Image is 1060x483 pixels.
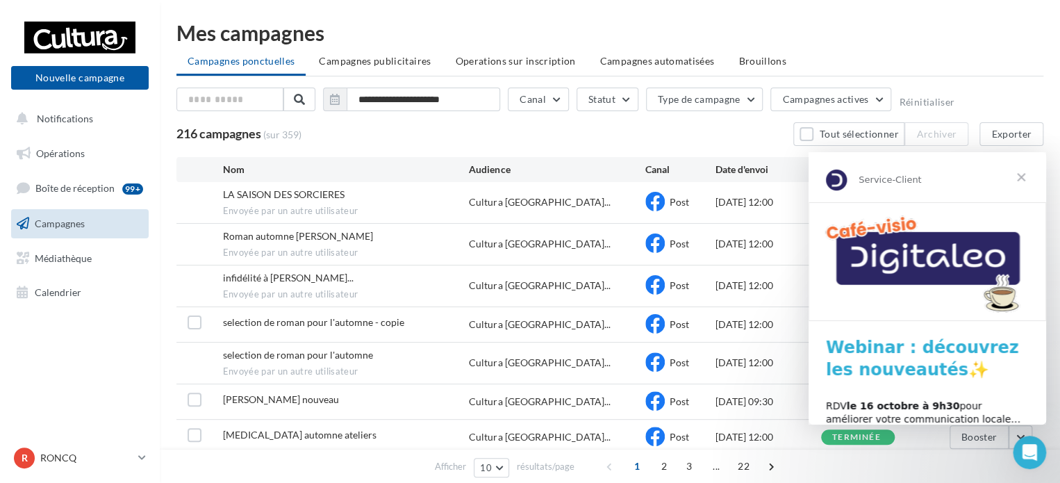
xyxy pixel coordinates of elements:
div: Audience [469,163,645,177]
div: [DATE] 12:00 [715,356,821,370]
div: [DATE] 12:00 [715,279,821,293]
span: Post [670,357,689,368]
span: Brouillons [738,55,786,67]
span: Cultura [GEOGRAPHIC_DATA]... [469,395,610,409]
span: résultats/page [517,460,574,473]
p: RONCQ [40,451,133,465]
span: Post [670,395,689,407]
a: Calendrier [8,278,151,307]
span: Calendrier [35,286,81,298]
div: [DATE] 12:00 [715,237,821,251]
span: Cultura [GEOGRAPHIC_DATA]... [469,237,610,251]
button: Type de campagne [646,88,763,111]
span: Envoyée par un autre utilisateur [223,205,470,218]
span: (sur 359) [263,128,301,142]
a: Campagnes [8,209,151,238]
span: Campagnes actives [782,93,868,105]
span: freida mcfadden nouveau [223,393,339,405]
span: Post [670,431,689,443]
span: Opérations [36,147,85,159]
span: infidélité à mylene... [223,272,354,284]
a: Médiathèque [8,244,151,273]
button: Canal [508,88,569,111]
span: Boîte de réception [35,182,115,194]
div: [DATE] 12:00 [715,195,821,209]
a: Opérations [8,139,151,168]
span: Post [670,279,689,291]
button: Nouvelle campagne [11,66,149,90]
span: LA SAISON DES SORCIERES [223,188,345,200]
span: Cultura [GEOGRAPHIC_DATA]... [469,318,610,331]
div: [DATE] 09:30 [715,395,821,409]
span: 1 [626,455,648,477]
div: Canal [645,163,715,177]
button: Tout sélectionner [793,122,904,146]
span: 3 [678,455,700,477]
span: 216 campagnes [176,126,261,141]
span: Cultura [GEOGRAPHIC_DATA]... [469,195,610,209]
button: 10 [474,458,509,477]
span: Post [670,196,689,208]
div: Nom [223,163,470,177]
span: Envoyée par un autre utilisateur [223,247,470,259]
iframe: Intercom live chat message [809,152,1046,425]
span: pce automne ateliers [223,429,376,441]
span: Post [670,318,689,330]
span: Envoyée par un autre utilisateur [223,366,470,378]
iframe: Intercom live chat [1013,436,1046,469]
span: Cultura [GEOGRAPHIC_DATA]... [469,279,610,293]
span: Operations sur inscription [455,55,575,67]
span: Cultura [GEOGRAPHIC_DATA]... [469,356,610,370]
div: terminée [832,433,881,442]
span: 10 [480,462,492,473]
button: Archiver [904,122,968,146]
span: Envoyée par un autre utilisateur [223,288,470,301]
span: selection de roman pour l'automne [223,349,373,361]
span: ... [705,455,727,477]
button: Notifications [8,104,146,133]
span: Campagnes publicitaires [319,55,431,67]
span: Roman automne pauline [223,230,373,242]
a: Boîte de réception99+ [8,173,151,203]
span: Cultura [GEOGRAPHIC_DATA]... [469,430,610,444]
div: RDV pour améliorer votre communication locale… et attirer plus de clients ! [17,247,220,288]
div: [DATE] 12:00 [715,430,821,444]
div: Date d'envoi [715,163,821,177]
span: R [22,451,28,465]
span: 22 [732,455,755,477]
button: Booster [950,425,1009,449]
span: Notifications [37,113,93,124]
div: [DATE] 12:00 [715,318,821,331]
button: Réinitialiser [899,97,954,108]
b: le 16 octobre à 9h30 [38,248,151,259]
span: 2 [653,455,675,477]
button: Exporter [979,122,1043,146]
span: Médiathèque [35,252,92,263]
button: Statut [577,88,638,111]
div: 99+ [122,183,143,195]
span: Post [670,238,689,249]
div: Mes campagnes [176,22,1043,43]
span: Afficher [435,460,466,473]
span: selection de roman pour l'automne - copie [223,316,404,328]
span: Campagnes automatisées [600,55,715,67]
span: Campagnes [35,218,85,229]
a: R RONCQ [11,445,149,471]
button: Campagnes actives [770,88,891,111]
